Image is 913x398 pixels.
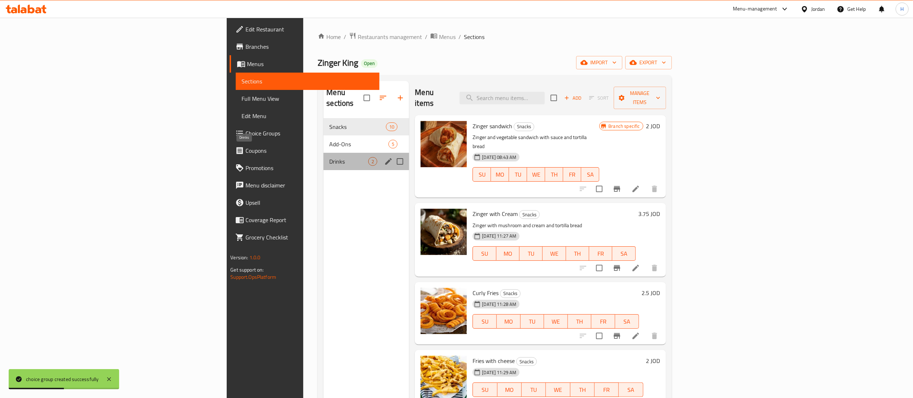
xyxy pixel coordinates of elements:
img: Zinger sandwich [421,121,467,167]
button: Add section [392,89,409,107]
span: Coverage Report [245,216,373,224]
button: SA [615,314,639,329]
span: SU [476,316,494,327]
button: SU [473,167,491,182]
span: Snacks [329,122,386,131]
span: Sections [464,33,484,41]
span: Promotions [245,164,373,172]
span: SU [476,169,488,180]
span: TU [512,169,524,180]
a: Full Menu View [236,90,379,107]
button: MO [497,382,522,397]
button: Manage items [614,87,666,109]
span: Restaurants management [358,33,422,41]
span: H [900,5,904,13]
button: MO [491,167,509,182]
span: [DATE] 11:29 AM [479,369,519,376]
span: Branch specific [605,123,643,130]
a: Choice Groups [230,125,379,142]
span: Select section [546,90,561,105]
div: Menu-management [733,5,777,13]
div: Snacks [500,289,521,298]
span: Edit Menu [242,112,373,120]
span: Sort sections [374,89,392,107]
div: items [386,122,397,131]
a: Restaurants management [349,32,422,42]
a: Edit menu item [631,264,640,272]
span: SA [622,385,640,395]
div: Drinks2edit [323,153,409,170]
div: items [368,157,377,166]
h6: 2 JOD [646,356,660,366]
button: WE [543,246,566,261]
button: TU [522,382,546,397]
span: Add-Ons [329,140,388,148]
h6: 2.5 JOD [642,288,660,298]
span: SA [615,248,632,259]
span: MO [500,385,519,395]
span: Snacks [514,122,534,131]
span: Select all sections [359,90,374,105]
div: Add-Ons5 [323,135,409,153]
a: Menus [230,55,379,73]
button: SU [473,314,497,329]
span: Select to update [592,328,607,343]
span: Choice Groups [245,129,373,138]
button: Add [561,92,584,104]
button: FR [591,314,615,329]
img: Zinger with Cream [421,209,467,255]
div: Snacks [516,357,537,366]
span: Select to update [592,181,607,196]
input: search [460,92,545,104]
span: SA [584,169,596,180]
button: delete [646,327,663,345]
button: TH [570,382,595,397]
button: SU [473,382,497,397]
button: TH [566,246,589,261]
button: WE [527,167,545,182]
a: Branches [230,38,379,55]
span: Add [563,94,583,102]
span: TH [569,248,586,259]
div: Snacks [519,210,540,219]
button: MO [497,314,521,329]
nav: breadcrumb [318,32,671,42]
span: TH [571,316,589,327]
span: MO [500,316,518,327]
span: 5 [389,141,397,148]
a: Edit Restaurant [230,21,379,38]
nav: Menu sections [323,115,409,173]
span: export [631,58,666,67]
span: MO [494,169,506,180]
button: SA [612,246,635,261]
button: TU [509,167,527,182]
button: edit [383,156,394,167]
span: 1.0.0 [249,253,261,262]
span: Snacks [517,358,536,366]
span: TH [548,169,560,180]
span: WE [530,169,542,180]
button: export [625,56,672,69]
button: delete [646,180,663,198]
button: Branch-specific-item [608,180,626,198]
span: Snacks [500,289,520,298]
span: Full Menu View [242,94,373,103]
button: Branch-specific-item [608,259,626,277]
p: Zinger and vegetable sandwich with sauce and tortilla bread [473,133,599,151]
div: Snacks10 [323,118,409,135]
span: Select to update [592,260,607,276]
a: Support.OpsPlatform [230,272,276,282]
span: TU [522,248,540,259]
span: Add item [561,92,584,104]
a: Menus [430,32,456,42]
span: Drinks [329,157,368,166]
a: Coverage Report [230,211,379,229]
span: Fries with cheese [473,355,515,366]
a: Coupons [230,142,379,159]
a: Edit menu item [631,332,640,340]
span: WE [547,316,565,327]
span: [DATE] 08:43 AM [479,154,519,161]
a: Grocery Checklist [230,229,379,246]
